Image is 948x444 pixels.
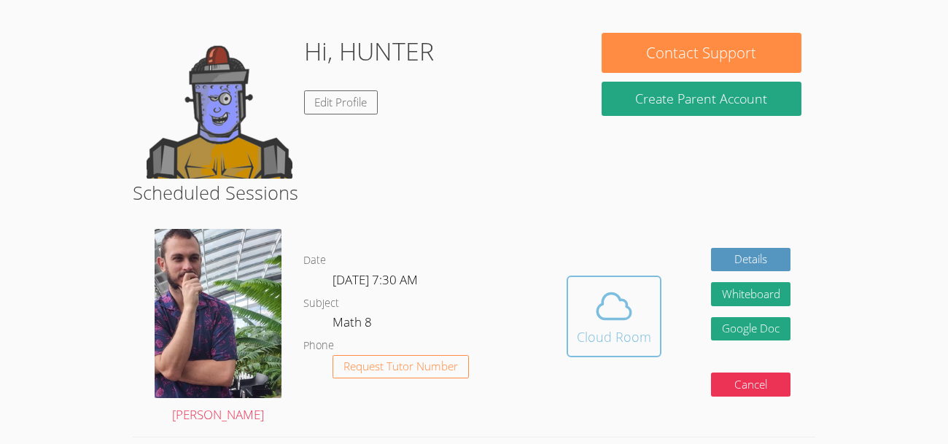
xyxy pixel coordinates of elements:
[155,229,281,398] img: 20240721_091457.jpg
[333,355,469,379] button: Request Tutor Number
[602,82,802,116] button: Create Parent Account
[711,373,791,397] button: Cancel
[333,271,418,288] span: [DATE] 7:30 AM
[304,33,434,70] h1: Hi, HUNTER
[304,90,378,114] a: Edit Profile
[303,337,334,355] dt: Phone
[303,295,339,313] dt: Subject
[147,33,292,179] img: default.png
[155,229,281,426] a: [PERSON_NAME]
[577,327,651,347] div: Cloud Room
[711,317,791,341] a: Google Doc
[711,282,791,306] button: Whiteboard
[567,276,661,357] button: Cloud Room
[343,361,458,372] span: Request Tutor Number
[602,33,802,73] button: Contact Support
[133,179,815,206] h2: Scheduled Sessions
[711,248,791,272] a: Details
[333,312,375,337] dd: Math 8
[303,252,326,270] dt: Date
